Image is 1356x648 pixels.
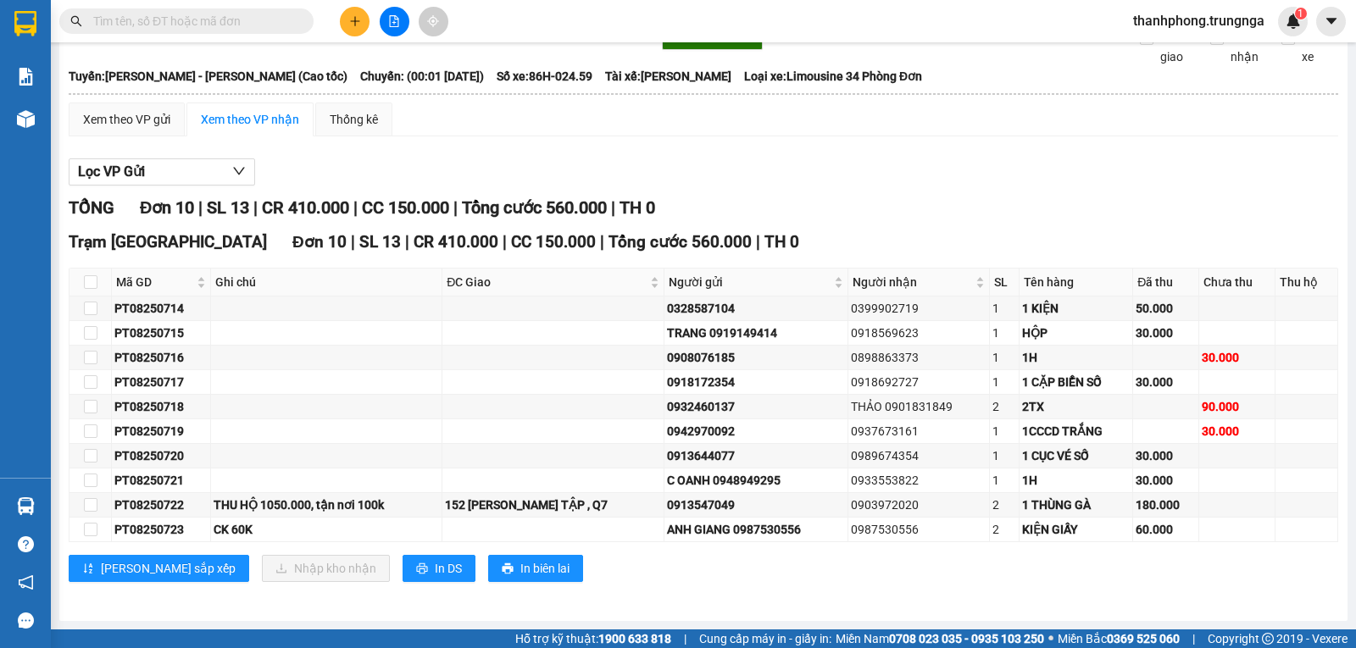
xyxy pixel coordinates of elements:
[851,324,986,342] div: 0918569623
[8,8,68,68] img: logo.jpg
[667,299,845,318] div: 0328587104
[17,497,35,515] img: warehouse-icon
[114,373,208,391] div: PT08250717
[1262,633,1274,645] span: copyright
[112,296,211,321] td: PT08250714
[232,164,246,178] span: down
[330,110,378,129] div: Thống kê
[1022,397,1130,416] div: 2TX
[851,348,986,367] div: 0898863373
[1295,8,1307,19] sup: 1
[198,197,203,218] span: |
[69,69,347,83] b: Tuyến: [PERSON_NAME] - [PERSON_NAME] (Cao tốc)
[114,520,208,539] div: PT08250723
[1224,29,1268,66] span: Kho nhận
[667,422,845,440] div: 0942970092
[93,12,293,30] input: Tìm tên, số ĐT hoặc mã đơn
[214,520,439,539] div: CK 60K
[1022,422,1130,440] div: 1CCCD TRẮNG
[992,373,1016,391] div: 1
[112,444,211,468] td: PT08250720
[117,93,220,144] b: T1 [PERSON_NAME], P Phú Thuỷ
[18,536,34,552] span: question-circle
[112,468,211,493] td: PT08250721
[836,629,1044,648] span: Miền Nam
[1136,299,1196,318] div: 50.000
[114,422,208,440] div: PT08250719
[488,555,583,582] button: printerIn biên lai
[1136,373,1196,391] div: 30.000
[1022,324,1130,342] div: HỘP
[18,612,34,629] span: message
[684,629,686,648] span: |
[117,72,225,91] li: VP [PERSON_NAME]
[112,321,211,346] td: PT08250715
[667,324,845,342] div: TRANG 0919149414
[992,299,1016,318] div: 1
[8,72,117,128] li: VP Trạm [GEOGRAPHIC_DATA]
[1295,29,1339,66] span: Trên xe
[262,555,390,582] button: downloadNhập kho nhận
[82,562,94,576] span: sort-ascending
[1202,397,1273,416] div: 90.000
[18,574,34,590] span: notification
[112,395,211,419] td: PT08250718
[14,11,36,36] img: logo-vxr
[427,15,439,27] span: aim
[990,269,1020,296] th: SL
[8,8,246,41] li: Trung Nga
[453,197,458,218] span: |
[611,197,615,218] span: |
[1022,471,1130,490] div: 1H
[851,446,986,465] div: 0989674354
[669,273,831,291] span: Người gửi
[502,562,514,576] span: printer
[1058,629,1180,648] span: Miền Bắc
[201,110,299,129] div: Xem theo VP nhận
[667,373,845,391] div: 0918172354
[851,496,986,514] div: 0903972020
[667,496,845,514] div: 0913547049
[214,496,439,514] div: THU HỘ 1050.000, tận nơi 100k
[1136,520,1196,539] div: 60.000
[667,446,845,465] div: 0913644077
[78,161,145,182] span: Lọc VP Gửi
[851,373,986,391] div: 0918692727
[992,348,1016,367] div: 1
[600,232,604,252] span: |
[1136,496,1196,514] div: 180.000
[445,496,661,514] div: 152 [PERSON_NAME] TẬP , Q7
[851,520,986,539] div: 0987530556
[17,68,35,86] img: solution-icon
[1022,446,1130,465] div: 1 CỤC VÉ SỐ
[207,197,249,218] span: SL 13
[1192,629,1195,648] span: |
[83,110,170,129] div: Xem theo VP gửi
[140,197,194,218] span: Đơn 10
[889,632,1044,645] strong: 0708 023 035 - 0935 103 250
[435,559,462,578] span: In DS
[360,67,484,86] span: Chuyến: (00:01 [DATE])
[1136,324,1196,342] div: 30.000
[403,555,475,582] button: printerIn DS
[351,232,355,252] span: |
[112,419,211,444] td: PT08250719
[1202,422,1273,440] div: 30.000
[609,232,752,252] span: Tổng cước 560.000
[116,273,193,291] span: Mã GD
[1199,269,1276,296] th: Chưa thu
[1133,269,1199,296] th: Đã thu
[340,7,370,36] button: plus
[211,269,442,296] th: Ghi chú
[262,197,349,218] span: CR 410.000
[992,520,1016,539] div: 2
[117,94,129,106] span: environment
[851,299,986,318] div: 0399902719
[992,422,1016,440] div: 1
[1298,8,1303,19] span: 1
[253,197,258,218] span: |
[447,273,647,291] span: ĐC Giao
[605,67,731,86] span: Tài xế: [PERSON_NAME]
[515,629,671,648] span: Hỗ trợ kỹ thuật:
[380,7,409,36] button: file-add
